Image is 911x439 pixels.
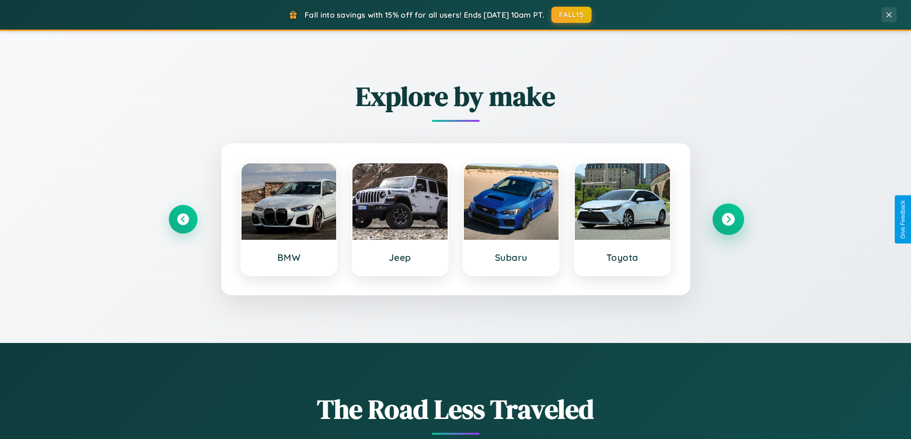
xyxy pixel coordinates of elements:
[251,252,327,263] h3: BMW
[584,252,660,263] h3: Toyota
[900,200,906,239] div: Give Feedback
[169,391,743,428] h1: The Road Less Traveled
[305,10,544,20] span: Fall into savings with 15% off for all users! Ends [DATE] 10am PT.
[473,252,549,263] h3: Subaru
[169,78,743,115] h2: Explore by make
[551,7,592,23] button: FALL15
[362,252,438,263] h3: Jeep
